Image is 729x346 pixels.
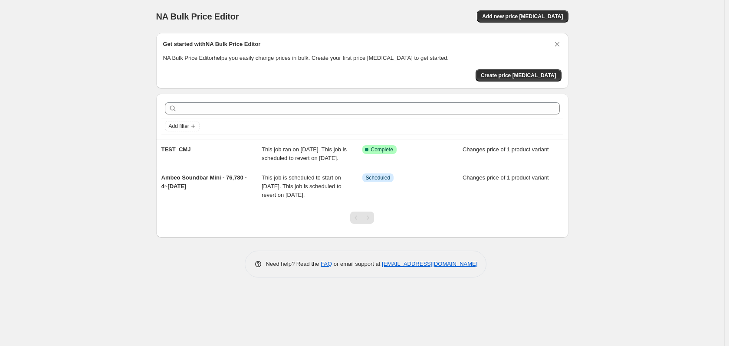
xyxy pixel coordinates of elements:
[262,174,342,198] span: This job is scheduled to start on [DATE]. This job is scheduled to revert on [DATE].
[371,146,393,153] span: Complete
[463,146,549,153] span: Changes price of 1 product variant
[156,12,239,21] span: NA Bulk Price Editor
[481,72,556,79] span: Create price [MEDICAL_DATA]
[165,121,200,131] button: Add filter
[321,261,332,267] a: FAQ
[366,174,391,181] span: Scheduled
[476,69,562,82] button: Create price change job
[169,123,189,130] span: Add filter
[163,40,261,49] h2: Get started with NA Bulk Price Editor
[350,212,374,224] nav: Pagination
[463,174,549,181] span: Changes price of 1 product variant
[553,40,562,49] button: Dismiss card
[482,13,563,20] span: Add new price [MEDICAL_DATA]
[262,146,347,161] span: This job ran on [DATE]. This job is scheduled to revert on [DATE].
[477,10,568,23] button: Add new price [MEDICAL_DATA]
[163,54,562,62] p: NA Bulk Price Editor helps you easily change prices in bulk. Create your first price [MEDICAL_DAT...
[161,146,191,153] span: TEST_CMJ
[266,261,321,267] span: Need help? Read the
[382,261,477,267] a: [EMAIL_ADDRESS][DOMAIN_NAME]
[161,174,247,189] span: Ambeo Soundbar Mini - 76,780 - 4~[DATE]
[332,261,382,267] span: or email support at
